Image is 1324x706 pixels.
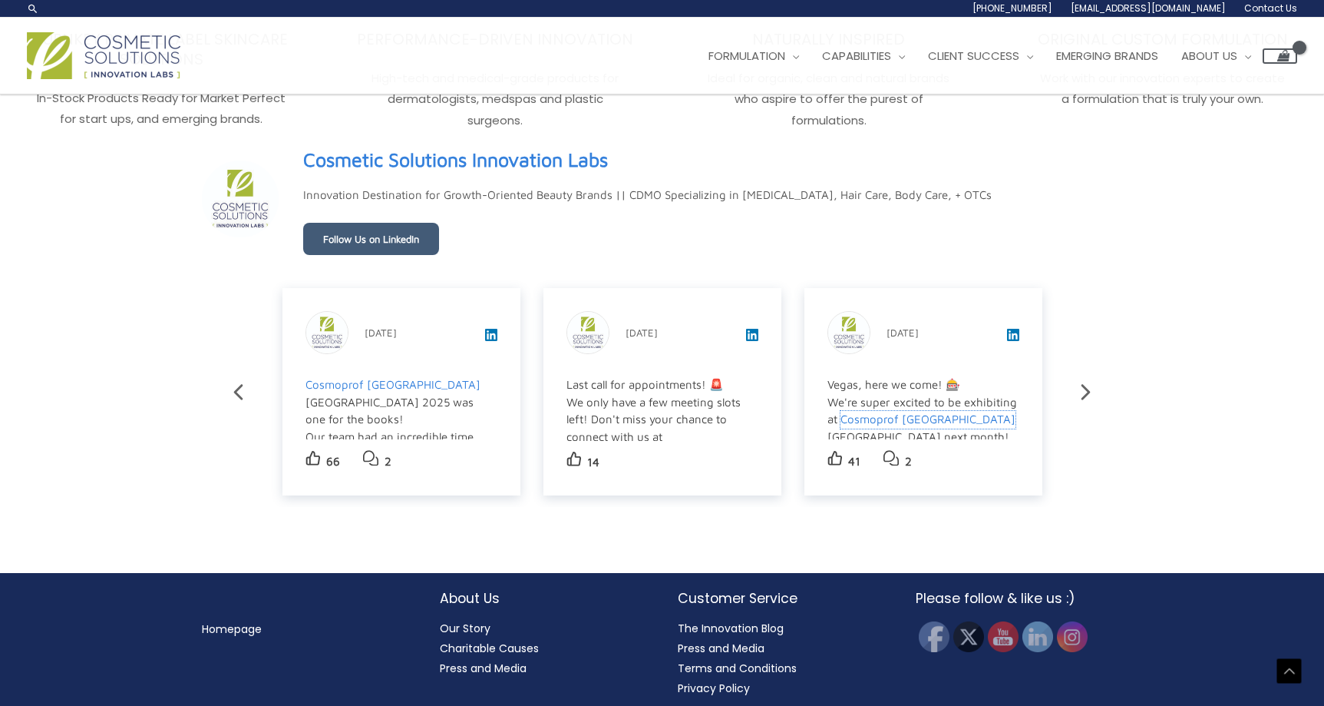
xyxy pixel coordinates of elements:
p: 41 [848,451,860,472]
img: sk-header-picture [202,161,279,237]
p: High-tech and medical-grade products for dermatologists, medspas and plastic surgeons. [338,68,653,132]
nav: Menu [202,619,409,639]
a: Follow Us on LinkedIn [303,223,439,255]
p: 66 [326,451,340,472]
p: In-Stock Products Ready for Market Perfect for start ups, and emerging brands. [4,88,319,131]
p: 2 [385,451,391,472]
a: View post on LinkedIn [1007,330,1019,343]
a: View Shopping Cart, empty [1263,48,1297,64]
div: Last call for appointments! 🚨 We only have a few meeting slots left! Don't miss your chance to co... [566,376,756,532]
a: Emerging Brands [1045,33,1170,79]
a: Homepage [202,621,262,637]
span: Capabilities [822,48,891,64]
a: Search icon link [27,2,39,15]
a: View post on LinkedIn [746,330,758,343]
a: View page on LinkedIn [303,142,608,177]
a: The Innovation Blog [678,621,784,636]
a: Terms and Conditions [678,661,797,676]
p: Innovation Destination for Growth-Oriented Beauty Brands || CDMO Specializing in [MEDICAL_DATA], ... [303,184,992,206]
h2: About Us [440,588,647,608]
span: Formulation [708,48,785,64]
a: Capabilities [811,33,916,79]
a: Press and Media [678,641,764,656]
p: Ideal for organic, clean and natural brands who aspire to offer the purest of formulations. [672,68,987,132]
img: sk-post-userpic [828,312,870,353]
img: Twitter [953,621,984,652]
a: Client Success [916,33,1045,79]
p: [DATE] [365,323,397,342]
div: [GEOGRAPHIC_DATA] 2025 was one for the books! Our team had an incredible time connecting with so ... [305,376,495,671]
p: 2 [905,451,912,472]
a: Charitable Causes [440,641,539,656]
p: [DATE] [626,323,658,342]
span: Client Success [928,48,1019,64]
span: [PHONE_NUMBER] [972,2,1052,15]
p: [DATE] [887,323,919,342]
nav: Customer Service [678,618,885,698]
h2: Please follow & like us :) [916,588,1123,608]
img: sk-post-userpic [306,312,348,353]
p: 14 [587,452,599,473]
img: Facebook [919,621,949,652]
a: Press and Media [440,661,527,676]
span: Emerging Brands [1056,48,1158,64]
a: Cosmoprof [GEOGRAPHIC_DATA] [305,376,480,394]
a: Formulation [697,33,811,79]
img: Cosmetic Solutions Logo [27,32,180,79]
nav: Site Navigation [685,33,1297,79]
span: Contact Us [1244,2,1297,15]
h2: Customer Service [678,588,885,608]
a: View post on LinkedIn [485,330,497,343]
span: Cosmoprof [GEOGRAPHIC_DATA] [305,378,480,391]
div: Vegas, here we come! 🎰 We're super excited to be exhibiting at [GEOGRAPHIC_DATA] next month! This... [827,376,1017,705]
span: Cosmoprof [GEOGRAPHIC_DATA] [840,413,1015,426]
nav: About Us [440,618,647,678]
img: sk-post-userpic [567,312,609,353]
span: About Us [1181,48,1237,64]
a: Privacy Policy [678,681,750,696]
a: Our Story [440,621,490,636]
span: [EMAIL_ADDRESS][DOMAIN_NAME] [1071,2,1226,15]
a: Cosmoprof [GEOGRAPHIC_DATA] [840,411,1015,429]
a: About Us [1170,33,1263,79]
